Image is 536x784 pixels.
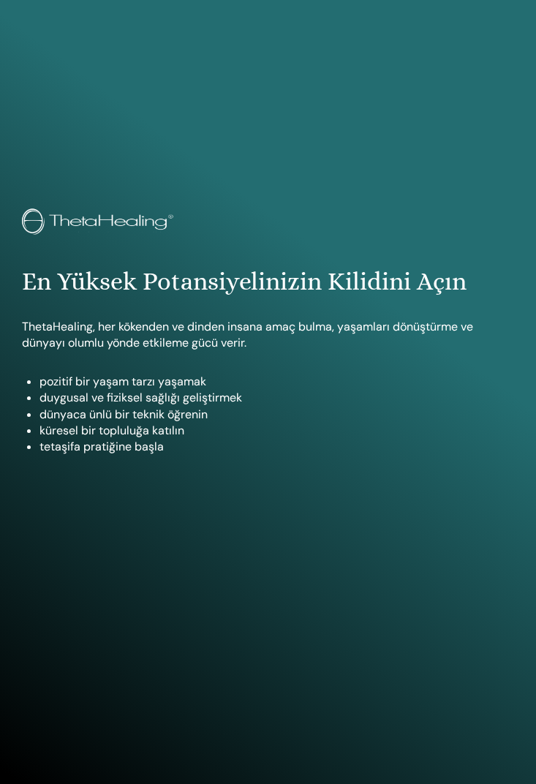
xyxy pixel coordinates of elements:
li: küresel bir topluluğa katılın [39,423,514,439]
li: dünyaca ünlü bir teknik öğrenin [39,407,514,423]
li: tetaşifa pratiğine başla [39,439,514,455]
h1: En Yüksek Potansiyelinizin Kilidini Açın [22,267,514,297]
p: ThetaHealing, her kökenden ve dinden insana amaç bulma, yaşamları dönüştürme ve dünyayı olumlu yö... [22,319,514,352]
li: pozitif bir yaşam tarzı yaşamak [39,374,514,390]
li: duygusal ve fiziksel sağlığı geliştirmek [39,390,514,406]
